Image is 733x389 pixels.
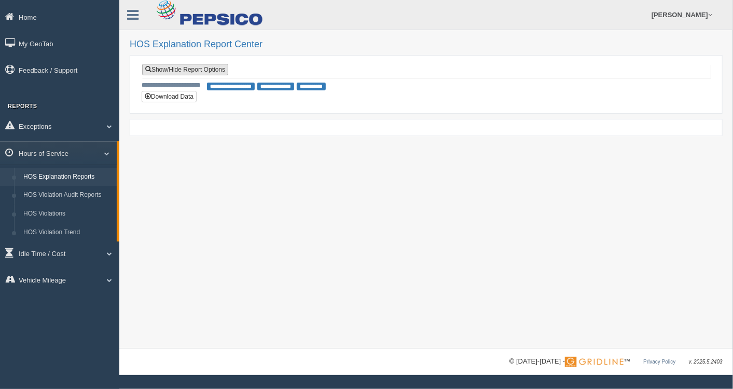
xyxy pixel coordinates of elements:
a: HOS Violation Audit Reports [19,186,117,205]
img: Gridline [565,357,624,367]
a: HOS Explanation Reports [19,168,117,186]
button: Download Data [142,91,197,102]
div: © [DATE]-[DATE] - ™ [509,356,723,367]
a: HOS Violations [19,205,117,223]
h2: HOS Explanation Report Center [130,39,723,50]
a: HOS Violation Trend [19,223,117,242]
a: Privacy Policy [643,359,675,365]
span: v. 2025.5.2403 [689,359,723,365]
a: Show/Hide Report Options [142,64,228,75]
